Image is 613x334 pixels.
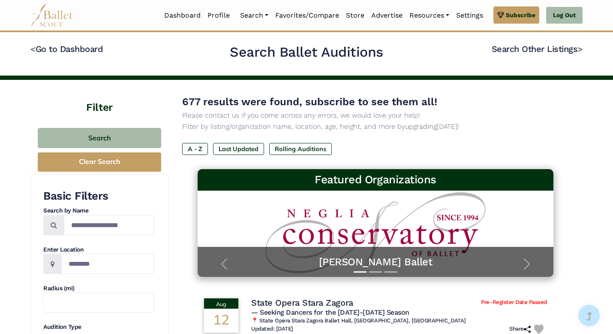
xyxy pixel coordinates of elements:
[406,6,453,24] a: Resources
[481,299,547,306] span: Pre-Register Date Passed
[577,43,583,54] code: >
[182,143,208,155] label: A - Z
[251,317,547,325] h6: 📍 State Opera Stara Zagora Ballet Hall, [GEOGRAPHIC_DATA], [GEOGRAPHIC_DATA]
[493,6,539,24] a: Subscribe
[204,309,238,333] div: 12
[269,143,332,155] label: Rolling Auditions
[385,267,397,277] button: Slide 3
[182,121,569,132] p: Filter by listing/organization name, location, age, height, and more by [DATE]!
[213,143,264,155] label: Last Updated
[506,10,535,20] span: Subscribe
[251,325,293,333] h6: Updated: [DATE]
[38,152,161,172] button: Clear Search
[30,44,103,54] a: <Go to Dashboard
[354,267,367,277] button: Slide 1
[497,10,504,20] img: gem.svg
[272,6,343,24] a: Favorites/Compare
[64,215,154,235] input: Search by names...
[237,6,272,24] a: Search
[43,206,154,215] h4: Search by Name
[204,6,233,24] a: Profile
[43,284,154,293] h4: Radius (mi)
[251,308,409,316] span: — Seeking Dancers for the [DATE]-[DATE] Season
[343,6,368,24] a: Store
[546,7,583,24] a: Log Out
[453,6,487,24] a: Settings
[206,255,545,269] a: [PERSON_NAME] Ballet
[182,110,569,121] p: Please contact us if you come across any errors, we would love your help!
[204,298,238,309] div: Aug
[43,189,154,203] h3: Basic Filters
[369,267,382,277] button: Slide 2
[161,6,204,24] a: Dashboard
[182,96,437,108] span: 677 results were found, subscribe to see them all!
[30,80,168,115] h4: Filter
[251,297,353,308] h4: State Opera Stara Zagora
[405,122,437,131] a: upgrading
[43,246,154,254] h4: Enter Location
[368,6,406,24] a: Advertise
[492,44,583,54] a: Search Other Listings>
[230,43,383,61] h2: Search Ballet Auditions
[38,128,161,148] button: Search
[204,173,547,187] h3: Featured Organizations
[61,254,154,274] input: Location
[509,325,531,333] h6: Share
[30,43,36,54] code: <
[43,323,154,331] h4: Audition Type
